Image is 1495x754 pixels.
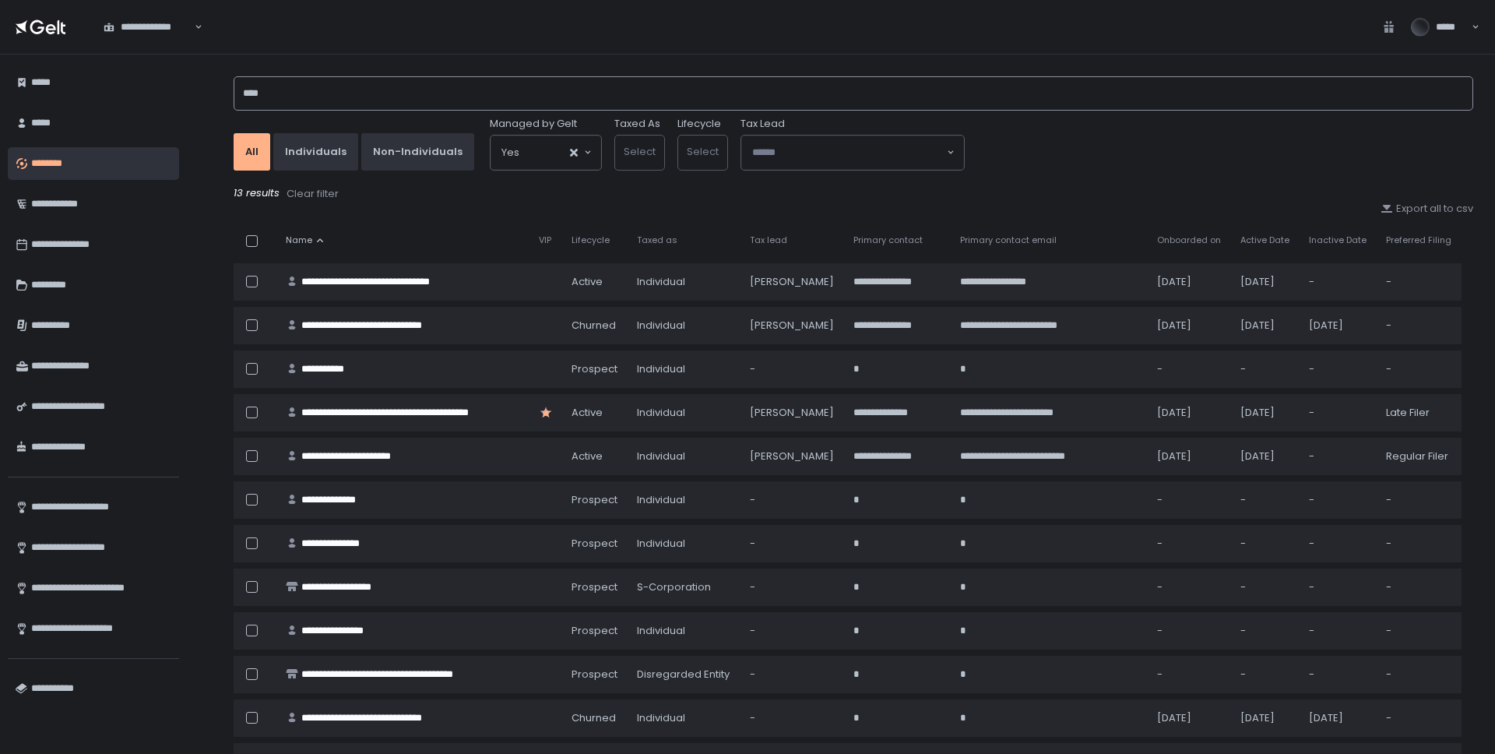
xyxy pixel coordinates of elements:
span: churned [572,711,616,725]
div: [DATE] [1157,711,1222,725]
div: - [1309,449,1367,463]
div: - [1386,624,1452,638]
div: - [1240,668,1290,682]
div: Individual [637,362,731,376]
div: Late Filer [1386,406,1452,420]
span: prospect [572,493,617,507]
div: Individual [637,493,731,507]
div: Individual [637,275,731,289]
div: [DATE] [1240,711,1290,725]
div: - [1157,493,1222,507]
div: - [1386,362,1452,376]
div: Search for option [741,136,964,170]
div: - [1240,537,1290,551]
div: - [1309,537,1367,551]
div: - [1309,406,1367,420]
div: - [750,624,835,638]
div: - [1157,668,1222,682]
div: Individual [637,319,731,333]
div: Search for option [491,136,601,170]
div: All [245,145,259,159]
div: - [750,493,835,507]
div: [DATE] [1240,275,1290,289]
span: Tax lead [750,234,787,246]
div: Individual [637,624,731,638]
div: [DATE] [1240,449,1290,463]
div: - [750,580,835,594]
label: Lifecycle [677,117,721,131]
div: Individual [637,711,731,725]
div: - [1386,711,1452,725]
span: Inactive Date [1309,234,1367,246]
span: prospect [572,537,617,551]
span: prospect [572,580,617,594]
div: - [1240,493,1290,507]
div: - [1386,580,1452,594]
div: - [1386,493,1452,507]
span: churned [572,319,616,333]
div: [DATE] [1240,319,1290,333]
div: - [750,668,835,682]
div: - [1157,624,1222,638]
div: [DATE] [1157,319,1222,333]
div: Disregarded Entity [637,668,731,682]
div: [PERSON_NAME] [750,449,835,463]
div: Individual [637,537,731,551]
span: VIP [539,234,551,246]
span: Primary contact email [960,234,1057,246]
div: - [750,537,835,551]
div: [DATE] [1157,275,1222,289]
span: active [572,406,603,420]
span: prospect [572,362,617,376]
input: Search for option [192,19,193,35]
span: active [572,449,603,463]
div: [DATE] [1309,711,1367,725]
span: Onboarded on [1157,234,1221,246]
div: Individual [637,406,731,420]
div: - [1309,580,1367,594]
div: 13 results [234,186,1473,202]
button: Export all to csv [1381,202,1473,216]
div: - [1240,362,1290,376]
label: Taxed As [614,117,660,131]
span: Name [286,234,312,246]
div: - [1157,537,1222,551]
div: - [1386,319,1452,333]
span: prospect [572,624,617,638]
div: [DATE] [1309,319,1367,333]
div: Individual [637,449,731,463]
div: - [1386,668,1452,682]
div: [DATE] [1240,406,1290,420]
span: prospect [572,668,617,682]
span: active [572,275,603,289]
div: Individuals [285,145,346,159]
div: [PERSON_NAME] [750,275,835,289]
div: Non-Individuals [373,145,463,159]
span: Managed by Gelt [490,117,577,131]
div: - [1157,580,1222,594]
div: Regular Filer [1386,449,1452,463]
div: - [1240,580,1290,594]
div: - [1309,362,1367,376]
div: - [750,362,835,376]
button: Non-Individuals [361,133,474,171]
span: Active Date [1240,234,1289,246]
span: Primary contact [853,234,923,246]
span: Preferred Filing [1386,234,1451,246]
input: Search for option [752,145,945,160]
div: [DATE] [1157,406,1222,420]
span: Tax Lead [740,117,785,131]
span: Taxed as [637,234,677,246]
span: Select [687,144,719,159]
button: Clear Selected [570,149,578,157]
div: - [750,711,835,725]
div: - [1240,624,1290,638]
button: Clear filter [286,186,339,202]
button: Individuals [273,133,358,171]
div: - [1386,537,1452,551]
span: Select [624,144,656,159]
div: Search for option [93,11,202,44]
div: S-Corporation [637,580,731,594]
div: - [1309,493,1367,507]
